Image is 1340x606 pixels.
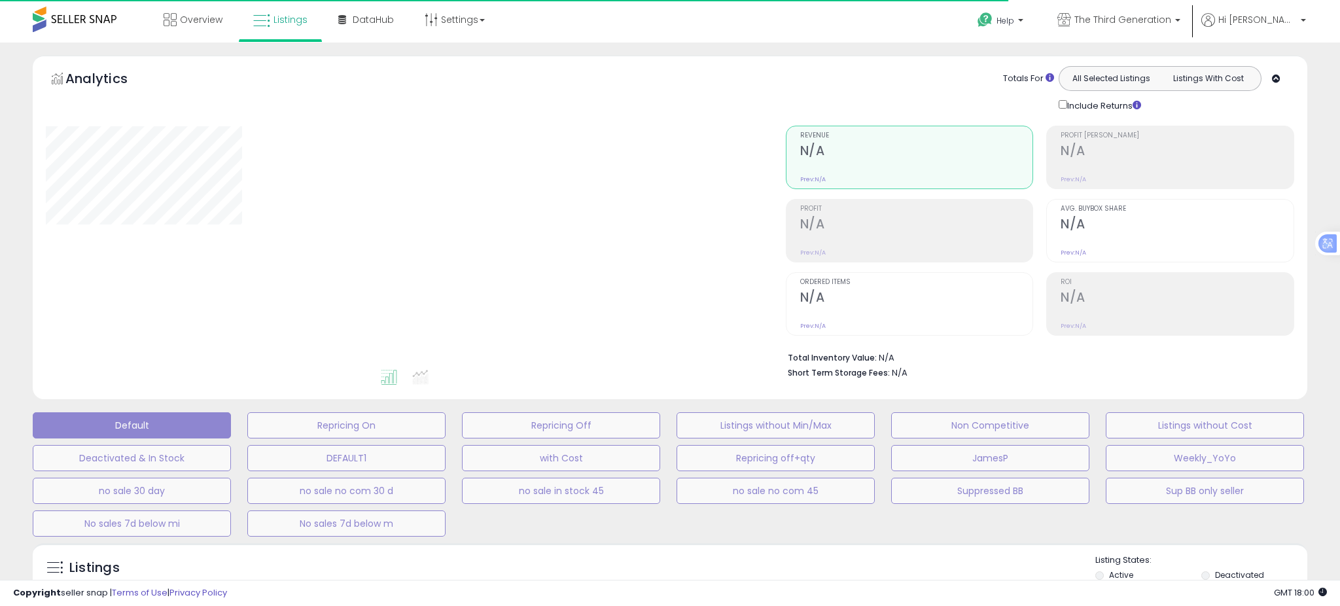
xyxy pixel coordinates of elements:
[800,290,1033,308] h2: N/A
[462,478,660,504] button: no sale in stock 45
[273,13,308,26] span: Listings
[677,478,875,504] button: no sale no com 45
[677,412,875,438] button: Listings without Min/Max
[1063,70,1160,87] button: All Selected Listings
[1074,13,1171,26] span: The Third Generation
[247,510,446,537] button: No sales 7d below m
[462,412,660,438] button: Repricing Off
[180,13,222,26] span: Overview
[1061,322,1086,330] small: Prev: N/A
[1003,73,1054,85] div: Totals For
[1061,217,1294,234] h2: N/A
[800,249,826,257] small: Prev: N/A
[33,445,231,471] button: Deactivated & In Stock
[891,445,1089,471] button: JamesP
[891,478,1089,504] button: Suppressed BB
[1106,445,1304,471] button: Weekly_YoYo
[977,12,993,28] i: Get Help
[247,445,446,471] button: DEFAULT1
[800,322,826,330] small: Prev: N/A
[800,132,1033,139] span: Revenue
[800,205,1033,213] span: Profit
[1106,412,1304,438] button: Listings without Cost
[33,412,231,438] button: Default
[13,586,61,599] strong: Copyright
[892,366,908,379] span: N/A
[33,510,231,537] button: No sales 7d below mi
[247,412,446,438] button: Repricing On
[1106,478,1304,504] button: Sup BB only seller
[677,445,875,471] button: Repricing off+qty
[788,367,890,378] b: Short Term Storage Fees:
[1061,205,1294,213] span: Avg. Buybox Share
[1201,13,1306,43] a: Hi [PERSON_NAME]
[1061,143,1294,161] h2: N/A
[800,279,1033,286] span: Ordered Items
[788,349,1285,365] li: N/A
[996,15,1014,26] span: Help
[1061,249,1086,257] small: Prev: N/A
[800,175,826,183] small: Prev: N/A
[247,478,446,504] button: no sale no com 30 d
[800,143,1033,161] h2: N/A
[1159,70,1257,87] button: Listings With Cost
[353,13,394,26] span: DataHub
[1061,279,1294,286] span: ROI
[1061,132,1294,139] span: Profit [PERSON_NAME]
[800,217,1033,234] h2: N/A
[967,2,1036,43] a: Help
[1061,175,1086,183] small: Prev: N/A
[65,69,153,91] h5: Analytics
[13,587,227,599] div: seller snap | |
[788,352,877,363] b: Total Inventory Value:
[1218,13,1297,26] span: Hi [PERSON_NAME]
[1049,98,1157,113] div: Include Returns
[33,478,231,504] button: no sale 30 day
[1061,290,1294,308] h2: N/A
[891,412,1089,438] button: Non Competitive
[462,445,660,471] button: with Cost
